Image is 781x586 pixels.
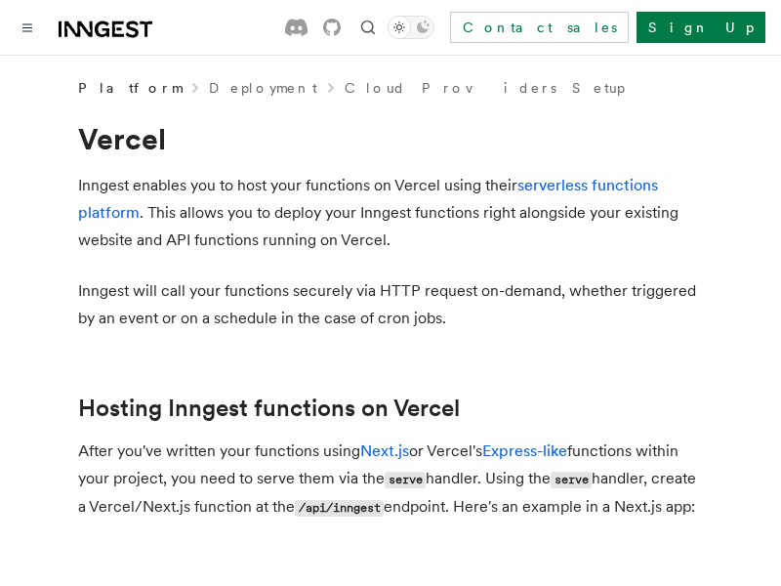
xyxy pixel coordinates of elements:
[482,441,567,460] a: Express-like
[345,78,625,98] a: Cloud Providers Setup
[388,16,434,39] button: Toggle dark mode
[78,277,703,332] p: Inngest will call your functions securely via HTTP request on-demand, whether triggered by an eve...
[78,172,703,254] p: Inngest enables you to host your functions on Vercel using their . This allows you to deploy your...
[360,441,409,460] a: Next.js
[450,12,629,43] a: Contact sales
[16,16,39,39] button: Toggle navigation
[385,472,426,488] code: serve
[356,16,380,39] button: Find something...
[637,12,765,43] a: Sign Up
[551,472,592,488] code: serve
[78,395,460,422] a: Hosting Inngest functions on Vercel
[295,500,384,517] code: /api/inngest
[78,121,703,156] h1: Vercel
[78,438,703,522] p: After you've written your functions using or Vercel's functions within your project, you need to ...
[78,78,182,98] span: Platform
[209,78,317,98] a: Deployment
